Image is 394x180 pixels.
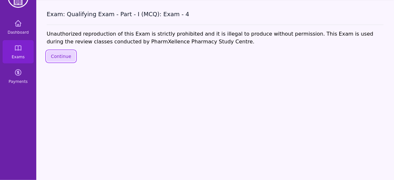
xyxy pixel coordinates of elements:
button: Continue [47,51,75,62]
h3: Exam: Qualifying Exam - Part - I (MCQ): Exam - 4 [47,10,384,18]
div: Unauthorized reproduction of this Exam is strictly prohibited and it is illegal to produce withou... [47,30,384,46]
a: Exams [3,40,34,63]
a: Dashboard [3,16,34,39]
span: Payments [9,79,28,84]
span: Dashboard [7,30,29,35]
span: Exams [12,54,25,60]
a: Payments [3,65,34,88]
